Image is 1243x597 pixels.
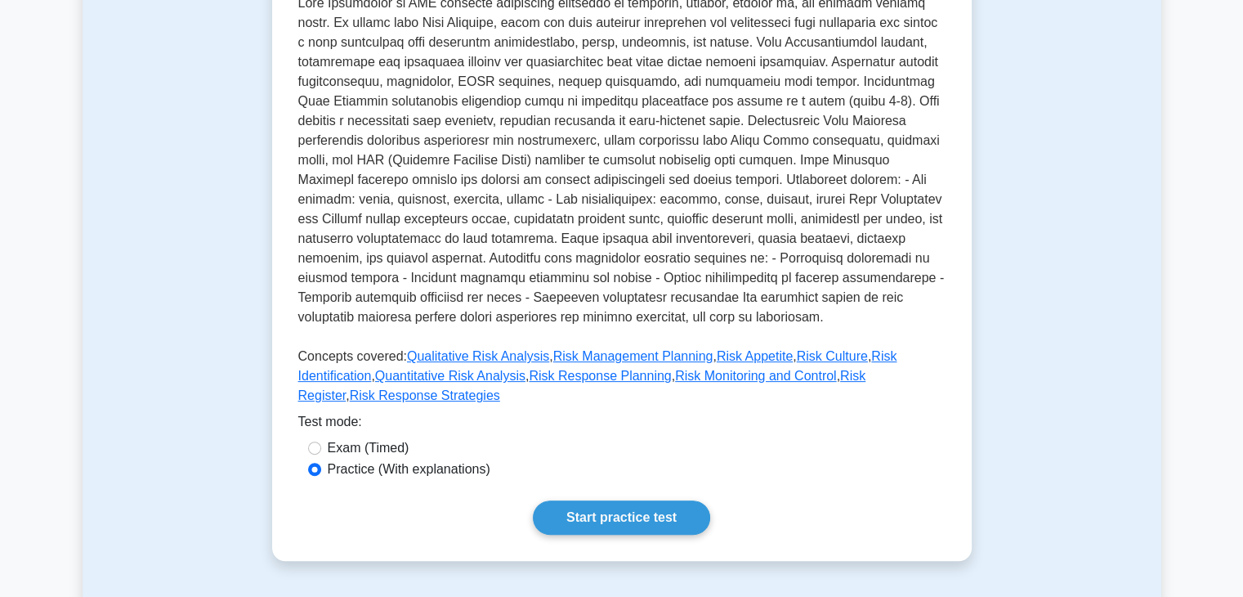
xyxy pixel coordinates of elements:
div: Test mode: [298,412,946,438]
a: Quantitative Risk Analysis [375,369,525,383]
label: Practice (With explanations) [328,460,490,479]
p: Concepts covered: , , , , , , , , , [298,347,946,412]
a: Risk Culture [797,349,868,363]
a: Qualitative Risk Analysis [407,349,549,363]
label: Exam (Timed) [328,438,409,458]
a: Risk Management Planning [553,349,713,363]
a: Risk Response Strategies [350,388,500,402]
a: Risk Monitoring and Control [675,369,836,383]
a: Risk Appetite [717,349,793,363]
a: Risk Response Planning [529,369,671,383]
a: Start practice test [533,500,710,535]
